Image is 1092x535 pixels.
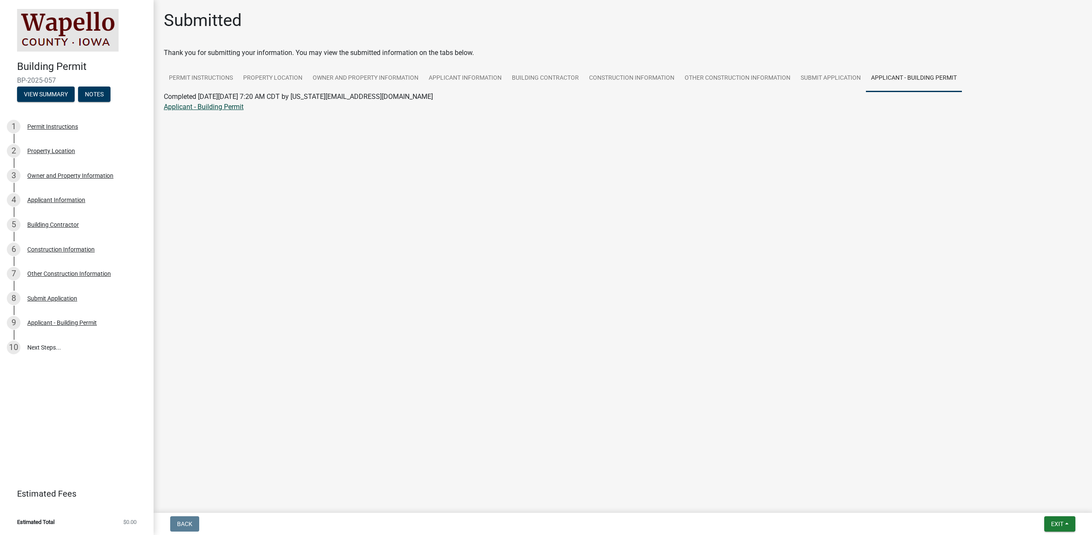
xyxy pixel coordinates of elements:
a: Applicant Information [424,65,507,92]
div: Other Construction Information [27,271,111,277]
div: Owner and Property Information [27,173,113,179]
div: 8 [7,292,20,305]
h1: Submitted [164,10,242,31]
span: $0.00 [123,519,136,525]
span: Estimated Total [17,519,55,525]
a: Owner and Property Information [308,65,424,92]
img: Wapello County, Iowa [17,9,119,52]
wm-modal-confirm: Summary [17,91,75,98]
div: Construction Information [27,246,95,252]
wm-modal-confirm: Notes [78,91,110,98]
div: 5 [7,218,20,231]
div: Permit Instructions [27,124,78,130]
button: Exit [1044,516,1075,532]
div: 7 [7,267,20,281]
div: 3 [7,169,20,182]
div: 10 [7,341,20,354]
div: Building Contractor [27,222,79,228]
div: Property Location [27,148,75,154]
h4: Building Permit [17,61,147,73]
div: 4 [7,193,20,207]
a: Property Location [238,65,308,92]
div: Thank you for submitting your information. You may view the submitted information on the tabs below. [164,48,1082,58]
a: Construction Information [584,65,680,92]
div: 2 [7,144,20,158]
button: Back [170,516,199,532]
div: 6 [7,243,20,256]
div: 9 [7,316,20,330]
span: BP-2025-057 [17,76,136,84]
a: Permit Instructions [164,65,238,92]
div: Submit Application [27,295,77,301]
span: Back [177,521,192,527]
div: Applicant Information [27,197,85,203]
a: Building Contractor [507,65,584,92]
div: Applicant - Building Permit [27,320,97,326]
span: Completed [DATE][DATE] 7:20 AM CDT by [US_STATE][EMAIL_ADDRESS][DOMAIN_NAME] [164,93,433,101]
a: Submit Application [796,65,866,92]
a: Applicant - Building Permit [164,103,244,111]
a: Applicant - Building Permit [866,65,962,92]
span: Exit [1051,521,1063,527]
a: Estimated Fees [7,485,140,502]
a: Other Construction Information [680,65,796,92]
button: View Summary [17,87,75,102]
div: 1 [7,120,20,133]
button: Notes [78,87,110,102]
